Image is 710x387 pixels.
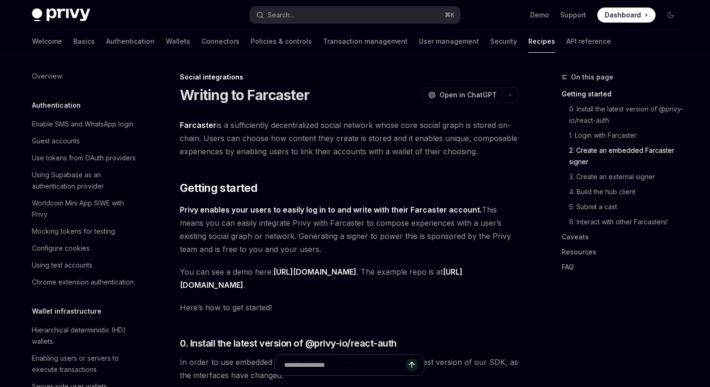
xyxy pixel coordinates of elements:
[273,267,356,277] a: [URL][DOMAIN_NAME]
[106,30,154,53] a: Authentication
[24,350,145,378] a: Enabling users or servers to execute transactions
[528,30,555,53] a: Recipes
[440,90,497,100] span: Open in ChatGPT
[569,143,686,169] a: 2. Create an embedded Farcaster signer
[24,116,145,133] a: Enable SMS and WhatsApp login
[180,72,518,82] div: Social integrations
[569,214,686,229] a: 6. Interact with other Farcasters!
[32,135,80,147] div: Guest accounts
[180,181,257,196] span: Getting started
[32,324,139,347] div: Hierarchical deterministic (HD) wallets
[201,30,239,53] a: Connectors
[32,243,90,254] div: Configure cookies
[24,257,145,274] a: Using test accounts
[323,30,408,53] a: Transaction management
[180,337,397,350] span: 0. Install the latest version of @privy-io/react-auth
[571,71,613,83] span: On this page
[24,133,145,150] a: Guest accounts
[24,195,145,223] a: Worldcoin Mini App SIWE with Privy
[605,10,641,20] span: Dashboard
[268,9,294,21] div: Search...
[180,118,518,158] span: is a sufficiently decentralized social network whose core social graph is stored on-chain. Users ...
[562,87,686,102] a: Getting started
[251,30,312,53] a: Policies & controls
[32,260,93,271] div: Using test accounts
[490,30,517,53] a: Security
[32,197,139,220] div: Worldcoin Mini App SIWE with Privy
[405,358,418,371] button: Send message
[562,245,686,260] a: Resources
[569,169,686,184] a: 3. Create an external signer
[180,301,518,314] span: Here’s how to get started!
[32,71,62,82] div: Overview
[24,322,145,350] a: Hierarchical deterministic (HD) wallets
[445,11,455,19] span: ⌘ K
[569,128,686,143] a: 1. Login with Farcaster
[562,260,686,275] a: FAQ
[32,306,101,317] h5: Wallet infrastructure
[32,152,136,164] div: Use tokens from OAuth providers
[32,30,62,53] a: Welcome
[32,226,115,237] div: Mocking tokens for testing
[32,8,90,22] img: dark logo
[166,30,190,53] a: Wallets
[24,274,145,291] a: Chrome extension authentication
[180,203,518,256] span: This means you can easily integrate Privy with Farcaster to compose experiences with a user’s exi...
[24,68,145,85] a: Overview
[32,118,133,130] div: Enable SMS and WhatsApp login
[419,30,479,53] a: User management
[73,30,95,53] a: Basics
[560,10,586,20] a: Support
[250,7,460,24] button: Search...⌘K
[569,184,686,199] a: 4. Build the hub client
[32,100,81,111] h5: Authentication
[180,265,518,292] span: You can see a demo here: . The example repo is at .
[569,199,686,214] a: 5. Submit a cast
[180,120,216,130] a: Farcaster
[180,205,482,214] strong: Privy enables your users to easily log in to and write with their Farcaster account.
[32,169,139,192] div: Using Supabase as an authentication provider
[32,353,139,375] div: Enabling users or servers to execute transactions
[24,150,145,166] a: Use tokens from OAuth providers
[663,8,678,23] button: Toggle dark mode
[530,10,549,20] a: Demo
[569,102,686,128] a: 0. Install the latest version of @privy-io/react-auth
[566,30,611,53] a: API reference
[597,8,656,23] a: Dashboard
[180,87,309,103] h1: Writing to Farcaster
[24,223,145,240] a: Mocking tokens for testing
[24,240,145,257] a: Configure cookies
[32,276,134,288] div: Chrome extension authentication
[422,87,502,103] button: Open in ChatGPT
[562,229,686,245] a: Caveats
[24,166,145,195] a: Using Supabase as an authentication provider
